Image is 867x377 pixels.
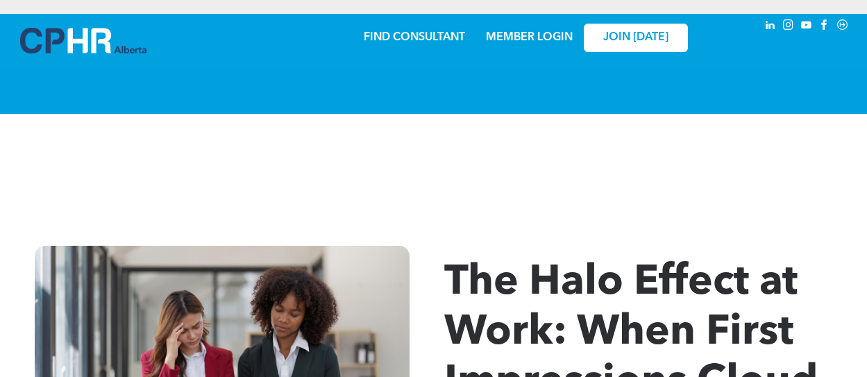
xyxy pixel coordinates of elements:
a: FIND CONSULTANT [364,32,465,43]
a: Social network [835,17,850,36]
span: JOIN [DATE] [603,31,668,44]
a: MEMBER LOGIN [486,32,573,43]
img: A blue and white logo for cp alberta [20,28,146,53]
a: youtube [799,17,814,36]
a: facebook [817,17,832,36]
a: JOIN [DATE] [584,24,688,52]
a: linkedin [763,17,778,36]
a: instagram [781,17,796,36]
